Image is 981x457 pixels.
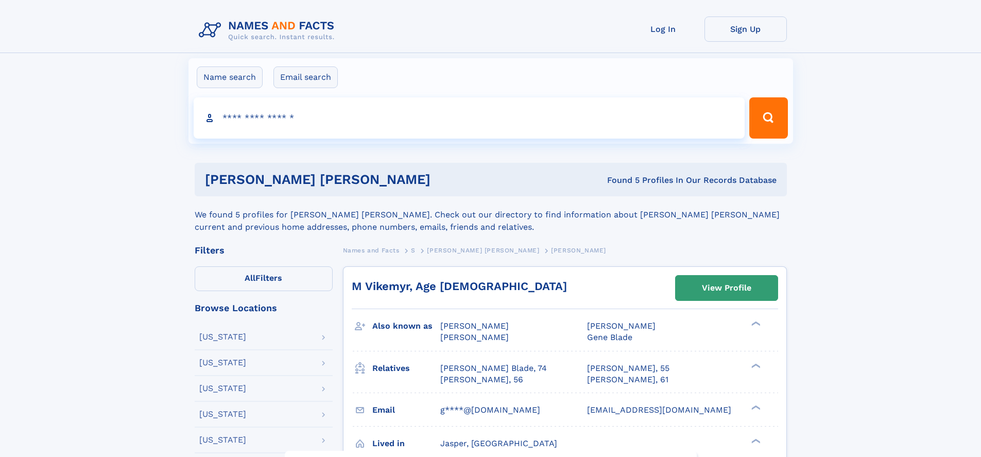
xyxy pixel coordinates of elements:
[440,321,509,331] span: [PERSON_NAME]
[199,359,246,367] div: [US_STATE]
[245,273,255,283] span: All
[352,280,567,293] a: M Vikemyr, Age [DEMOGRAPHIC_DATA]
[194,97,745,139] input: search input
[199,436,246,444] div: [US_STATE]
[587,405,731,415] span: [EMAIL_ADDRESS][DOMAIN_NAME]
[199,410,246,418] div: [US_STATE]
[702,276,751,300] div: View Profile
[411,244,416,257] a: S
[749,437,761,444] div: ❯
[195,266,333,291] label: Filters
[587,374,668,385] a: [PERSON_NAME], 61
[199,384,246,393] div: [US_STATE]
[749,362,761,369] div: ❯
[427,244,539,257] a: [PERSON_NAME] [PERSON_NAME]
[195,16,343,44] img: Logo Names and Facts
[343,244,400,257] a: Names and Facts
[676,276,778,300] a: View Profile
[519,175,777,186] div: Found 5 Profiles In Our Records Database
[195,246,333,255] div: Filters
[195,303,333,313] div: Browse Locations
[587,321,656,331] span: [PERSON_NAME]
[199,333,246,341] div: [US_STATE]
[411,247,416,254] span: S
[749,97,787,139] button: Search Button
[440,332,509,342] span: [PERSON_NAME]
[440,374,523,385] a: [PERSON_NAME], 56
[587,332,632,342] span: Gene Blade
[587,363,669,374] a: [PERSON_NAME], 55
[704,16,787,42] a: Sign Up
[205,173,519,186] h1: [PERSON_NAME] [PERSON_NAME]
[372,317,440,335] h3: Also known as
[195,196,787,233] div: We found 5 profiles for [PERSON_NAME] [PERSON_NAME]. Check out our directory to find information ...
[197,66,263,88] label: Name search
[749,404,761,411] div: ❯
[749,320,761,327] div: ❯
[440,438,557,448] span: Jasper, [GEOGRAPHIC_DATA]
[427,247,539,254] span: [PERSON_NAME] [PERSON_NAME]
[440,363,547,374] a: [PERSON_NAME] Blade, 74
[551,247,606,254] span: [PERSON_NAME]
[372,435,440,452] h3: Lived in
[273,66,338,88] label: Email search
[372,360,440,377] h3: Relatives
[372,401,440,419] h3: Email
[622,16,704,42] a: Log In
